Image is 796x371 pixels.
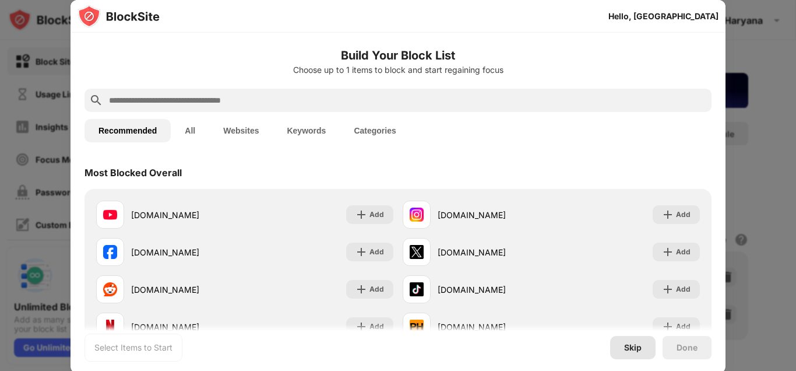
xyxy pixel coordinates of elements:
[103,320,117,334] img: favicons
[410,320,424,334] img: favicons
[340,119,410,142] button: Categories
[94,342,172,353] div: Select Items to Start
[410,282,424,296] img: favicons
[677,343,698,352] div: Done
[131,321,245,333] div: [DOMAIN_NAME]
[624,343,642,352] div: Skip
[369,246,384,258] div: Add
[131,246,245,258] div: [DOMAIN_NAME]
[131,283,245,296] div: [DOMAIN_NAME]
[676,321,691,332] div: Add
[676,246,691,258] div: Add
[84,65,712,75] div: Choose up to 1 items to block and start regaining focus
[438,283,551,296] div: [DOMAIN_NAME]
[369,209,384,220] div: Add
[369,321,384,332] div: Add
[273,119,340,142] button: Keywords
[369,283,384,295] div: Add
[209,119,273,142] button: Websites
[89,93,103,107] img: search.svg
[171,119,209,142] button: All
[676,283,691,295] div: Add
[131,209,245,221] div: [DOMAIN_NAME]
[103,245,117,259] img: favicons
[410,245,424,259] img: favicons
[103,208,117,222] img: favicons
[676,209,691,220] div: Add
[84,47,712,64] h6: Build Your Block List
[438,246,551,258] div: [DOMAIN_NAME]
[84,119,171,142] button: Recommended
[84,167,182,178] div: Most Blocked Overall
[103,282,117,296] img: favicons
[78,5,160,28] img: logo-blocksite.svg
[438,321,551,333] div: [DOMAIN_NAME]
[608,12,718,21] div: Hello, [GEOGRAPHIC_DATA]
[438,209,551,221] div: [DOMAIN_NAME]
[410,208,424,222] img: favicons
